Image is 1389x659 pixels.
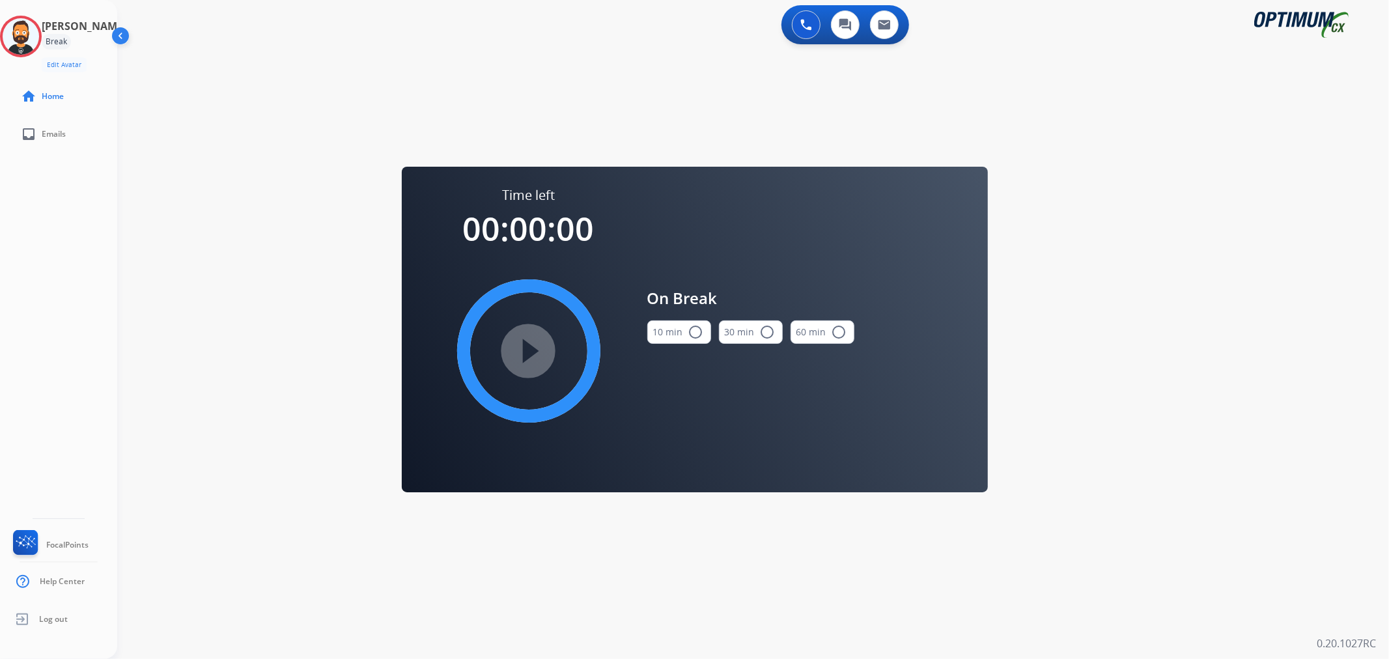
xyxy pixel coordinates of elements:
button: 30 min [719,320,783,344]
button: 10 min [647,320,711,344]
button: 60 min [791,320,854,344]
span: On Break [647,287,854,310]
p: 0.20.1027RC [1317,636,1376,651]
h3: [PERSON_NAME] [42,18,126,34]
span: 00:00:00 [463,206,595,251]
span: FocalPoints [46,540,89,550]
span: Home [42,91,64,102]
a: FocalPoints [10,530,89,560]
img: avatar [3,18,39,55]
span: Emails [42,129,66,139]
button: Edit Avatar [42,57,87,72]
span: Log out [39,614,68,624]
mat-icon: inbox [21,126,36,142]
span: Time left [502,186,555,204]
span: Help Center [40,576,85,587]
mat-icon: home [21,89,36,104]
mat-icon: radio_button_unchecked [688,324,704,340]
div: Break [42,34,71,49]
mat-icon: radio_button_unchecked [760,324,776,340]
mat-icon: radio_button_unchecked [832,324,847,340]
